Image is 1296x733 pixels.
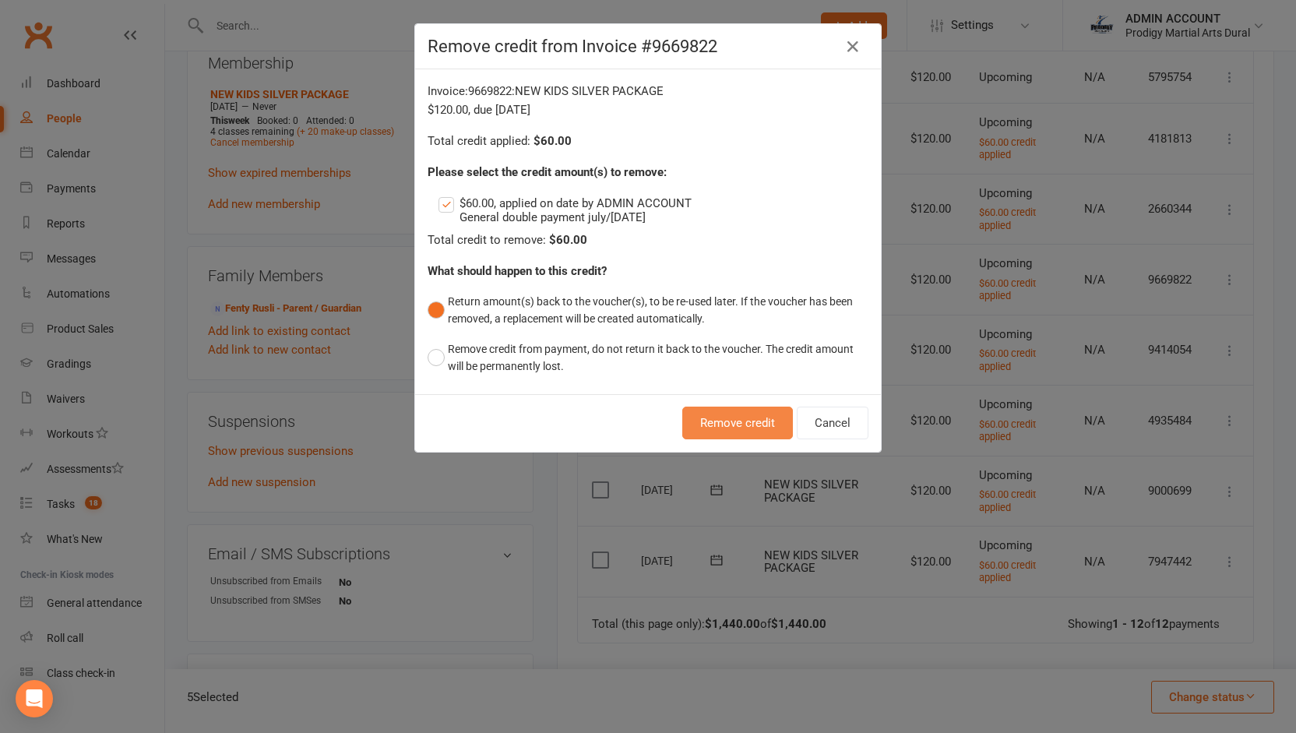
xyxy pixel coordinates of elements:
div: Total credit applied: [428,132,868,150]
div: Total credit to remove: [428,231,868,249]
h4: Remove credit from Invoice # 9669822 [428,37,868,56]
div: Invoice: 9669822 : NEW KIDS SILVER PACKAGE $120.00 , due [DATE] [428,82,868,119]
div: Open Intercom Messenger [16,680,53,717]
strong: What should happen to this credit? [428,264,607,278]
button: Cancel [797,407,868,439]
strong: $60.00 [549,233,587,247]
button: Remove credit from payment, do not return it back to the voucher. The credit amount will be perma... [428,334,868,382]
a: Close [840,34,865,59]
strong: Please select the credit amount(s) to remove: [428,165,667,179]
strong: $60.00 [534,134,572,148]
button: Remove credit [682,407,793,439]
span: $60.00 , applied on date by ADMIN ACCOUNT General double payment july/[DATE] [460,194,692,224]
button: Return amount(s) back to the voucher(s), to be re-used later. If the voucher has been removed, a ... [428,287,868,334]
